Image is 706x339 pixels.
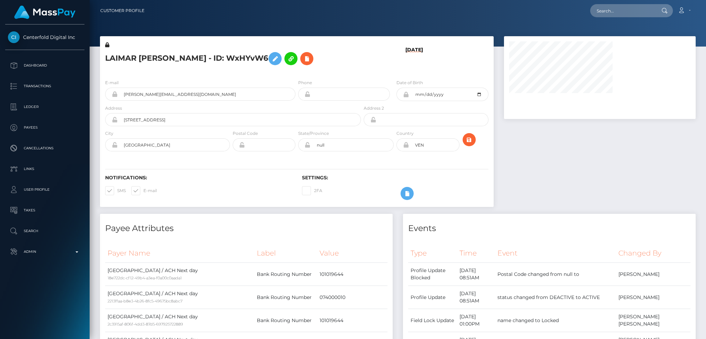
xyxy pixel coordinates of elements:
[616,263,690,286] td: [PERSON_NAME]
[5,160,84,178] a: Links
[495,263,616,286] td: Postal Code changed from null to
[8,143,82,153] p: Cancellations
[105,263,254,286] td: [GEOGRAPHIC_DATA] / ACH Next day
[5,222,84,240] a: Search
[8,60,82,71] p: Dashboard
[254,286,317,309] td: Bank Routing Number
[495,286,616,309] td: status changed from DEACTIVE to ACTIVE
[8,205,82,216] p: Taxes
[495,309,616,332] td: name changed to Locked
[5,98,84,116] a: Ledger
[254,244,317,263] th: Label
[8,122,82,133] p: Payees
[5,57,84,74] a: Dashboard
[105,222,387,235] h4: Payee Attributes
[105,80,119,86] label: E-mail
[8,81,82,91] p: Transactions
[105,175,292,181] h6: Notifications:
[457,286,495,309] td: [DATE] 08:51AM
[408,263,457,286] td: Profile Update Blocked
[364,105,384,111] label: Address 2
[14,6,75,19] img: MassPay Logo
[298,80,312,86] label: Phone
[408,244,457,263] th: Type
[616,244,690,263] th: Changed By
[5,34,84,40] span: Centerfold Digital Inc
[8,31,20,43] img: Centerfold Digital Inc
[254,309,317,332] td: Bank Routing Number
[5,78,84,95] a: Transactions
[396,130,414,137] label: Country
[457,309,495,332] td: [DATE] 01:00PM
[100,3,144,18] a: Customer Profile
[8,164,82,174] p: Links
[298,130,329,137] label: State/Province
[105,105,122,111] label: Address
[408,286,457,309] td: Profile Update
[495,244,616,263] th: Event
[5,202,84,219] a: Taxes
[8,226,82,236] p: Search
[5,119,84,136] a: Payees
[131,186,157,195] label: E-mail
[105,286,254,309] td: [GEOGRAPHIC_DATA] / ACH Next day
[616,309,690,332] td: [PERSON_NAME] [PERSON_NAME]
[105,186,126,195] label: SMS
[5,140,84,157] a: Cancellations
[233,130,258,137] label: Postal Code
[8,185,82,195] p: User Profile
[5,181,84,198] a: User Profile
[105,130,113,137] label: City
[302,186,322,195] label: 2FA
[108,276,182,280] small: 18e722dc-cf12-49b4-a3ea-f0a00c0aada1
[457,263,495,286] td: [DATE] 08:51AM
[590,4,655,17] input: Search...
[616,286,690,309] td: [PERSON_NAME]
[317,309,387,332] td: 101019644
[405,47,423,71] h6: [DATE]
[5,243,84,260] a: Admin
[254,263,317,286] td: Bank Routing Number
[317,244,387,263] th: Value
[317,286,387,309] td: 074000010
[317,263,387,286] td: 101019644
[105,49,357,69] h5: LAIMAR [PERSON_NAME] - ID: WxHYvW6
[396,80,423,86] label: Date of Birth
[105,309,254,332] td: [GEOGRAPHIC_DATA] / ACH Next day
[105,244,254,263] th: Payer Name
[408,222,690,235] h4: Events
[8,102,82,112] p: Ledger
[302,175,488,181] h6: Settings:
[457,244,495,263] th: Time
[108,322,183,327] small: 2c3915af-806f-4dd3-87d5-697925722889
[408,309,457,332] td: Field Lock Update
[8,247,82,257] p: Admin
[108,299,182,303] small: 2213ffaa-b8e3-4b26-8fc5-49675bc8abc7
